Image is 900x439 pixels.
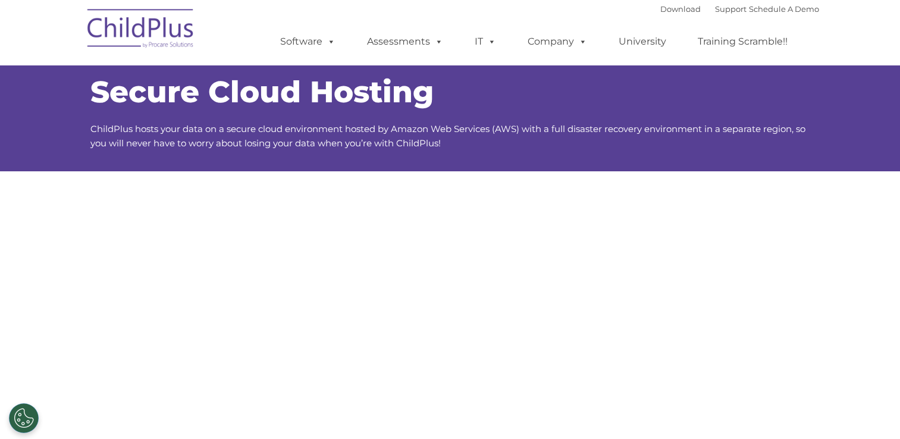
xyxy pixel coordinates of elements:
[749,4,819,14] a: Schedule A Demo
[90,123,805,149] span: ChildPlus hosts your data on a secure cloud environment hosted by Amazon Web Services (AWS) with ...
[516,30,599,54] a: Company
[355,30,455,54] a: Assessments
[9,403,39,433] button: Cookies Settings
[463,30,508,54] a: IT
[81,1,200,60] img: ChildPlus by Procare Solutions
[686,30,799,54] a: Training Scramble!!
[715,4,747,14] a: Support
[268,30,347,54] a: Software
[90,74,434,110] span: Secure Cloud Hosting
[660,4,701,14] a: Download
[607,30,678,54] a: University
[660,4,819,14] font: |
